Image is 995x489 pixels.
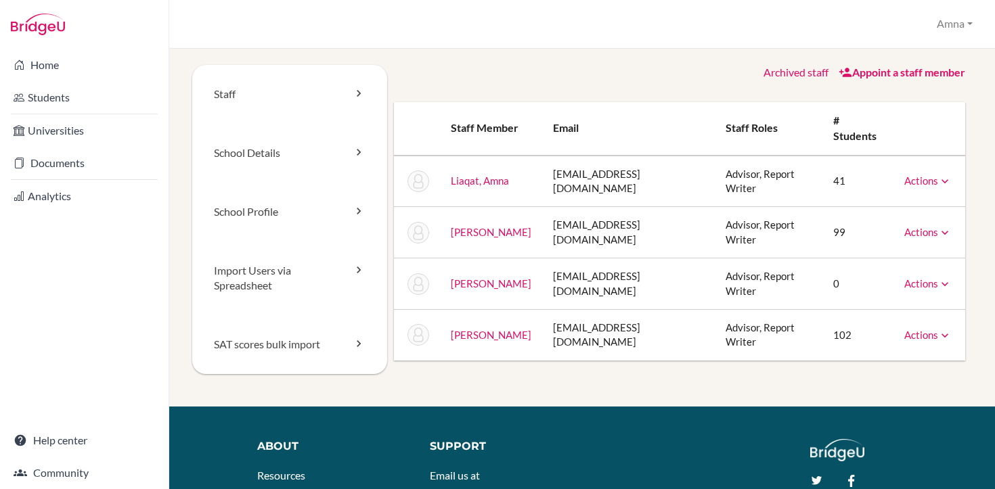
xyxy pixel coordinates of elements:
td: Advisor, Report Writer [715,207,822,258]
td: Advisor, Report Writer [715,310,822,360]
td: 102 [822,310,893,360]
a: Help center [3,427,166,454]
td: 41 [822,156,893,207]
a: [PERSON_NAME] [451,277,531,289]
a: Actions [904,226,952,238]
a: Resources [257,469,305,482]
a: Documents [3,149,166,177]
a: [PERSON_NAME] [451,226,531,238]
a: School Profile [192,183,387,241]
div: Support [430,439,572,455]
a: Analytics [3,183,166,210]
td: [EMAIL_ADDRESS][DOMAIN_NAME] [542,310,715,360]
a: Community [3,459,166,486]
td: 0 [822,258,893,310]
a: Appoint a staff member [839,66,965,78]
a: Actions [904,174,952,187]
img: Rabia Sarwar [407,222,429,243]
img: Peter Toscano [407,273,429,295]
a: Import Users via Spreadsheet [192,241,387,316]
td: [EMAIL_ADDRESS][DOMAIN_NAME] [542,156,715,207]
th: Staff member [440,102,542,156]
a: Home [3,51,166,78]
img: Andrew Zienchuk [407,324,429,346]
img: Bridge-U [11,14,65,35]
img: Amna Liaqat [407,170,429,192]
a: SAT scores bulk import [192,315,387,374]
a: [PERSON_NAME] [451,329,531,341]
td: [EMAIL_ADDRESS][DOMAIN_NAME] [542,258,715,310]
th: Email [542,102,715,156]
a: Liaqat, Amna [451,174,509,187]
a: School Details [192,124,387,183]
a: Staff [192,65,387,124]
th: Staff roles [715,102,822,156]
th: # students [822,102,893,156]
img: logo_white@2x-f4f0deed5e89b7ecb1c2cc34c3e3d731f90f0f143d5ea2071677605dd97b5244.png [810,439,865,461]
td: Advisor, Report Writer [715,156,822,207]
td: Advisor, Report Writer [715,258,822,310]
td: 99 [822,207,893,258]
a: Actions [904,329,952,341]
a: Students [3,84,166,111]
td: [EMAIL_ADDRESS][DOMAIN_NAME] [542,207,715,258]
div: About [257,439,410,455]
a: Archived staff [764,66,828,78]
button: Amna [931,11,979,37]
a: Universities [3,117,166,144]
a: Actions [904,277,952,289]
